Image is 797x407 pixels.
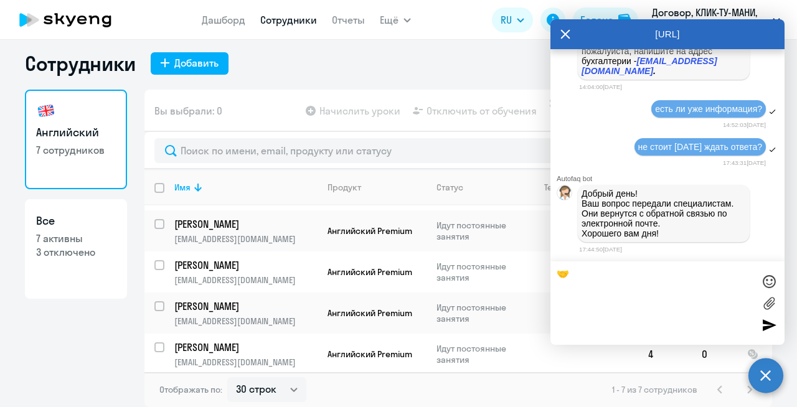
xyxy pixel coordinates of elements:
span: Английский Premium [328,349,412,360]
p: Договор, КЛИК-ТУ-МАНИ, ООО [652,5,768,35]
span: Английский Premium [328,266,412,278]
p: [EMAIL_ADDRESS][DOMAIN_NAME] [174,274,317,286]
button: Ещё [380,7,411,32]
h1: Сотрудники [25,51,136,76]
div: Баланс [580,12,613,27]
time: 14:04:00[DATE] [579,83,622,90]
p: Хорошего вам дня! [582,228,746,238]
a: [PERSON_NAME] [174,217,317,231]
div: Статус [436,182,463,193]
input: Поиск по имени, email, продукту или статусу [154,138,762,163]
p: Идут постоянные занятия [436,343,522,365]
p: 7 активны [36,232,116,245]
button: RU [492,7,533,32]
span: 1 - 7 из 7 сотрудников [612,384,697,395]
div: Добавить [174,55,219,70]
span: не стоит [DATE] ждать ответа? [638,142,762,152]
span: Вы выбрали: 0 [154,103,222,118]
a: Сотрудники [260,14,317,26]
p: [EMAIL_ADDRESS][DOMAIN_NAME] [174,233,317,245]
label: Лимит 10 файлов [760,294,778,312]
span: RU [501,12,512,27]
span: Английский Premium [328,225,412,236]
p: [PERSON_NAME] [174,217,315,231]
p: [PERSON_NAME] [174,340,315,354]
span: Ещё [380,12,398,27]
span: Английский Premium [328,307,412,319]
p: Ваш вопрос передали специалистам. [582,199,746,208]
p: 7 сотрудников [36,143,116,157]
a: Английский7 сотрудников [25,90,127,189]
button: Договор, КЛИК-ТУ-МАНИ, ООО [646,5,786,35]
img: english [36,101,56,121]
div: Продукт [328,182,426,193]
a: [PERSON_NAME] [174,340,317,354]
p: Идут постоянные занятия [436,302,522,324]
textarea: 🤝 [557,268,753,339]
div: Имя [174,182,317,193]
td: 4 [638,334,692,375]
p: [PERSON_NAME] [174,258,315,272]
button: Балансbalance [573,7,638,32]
div: Текущий уровень [544,182,615,193]
a: [PERSON_NAME] [174,299,317,313]
em: . [653,66,656,76]
span: есть ли уже информация? [655,104,762,114]
div: Продукт [328,182,361,193]
img: bot avatar [557,185,573,203]
time: 14:52:03[DATE] [723,121,766,128]
a: Отчеты [332,14,365,26]
div: Текущий уровень [532,182,638,193]
div: Имя [174,182,191,193]
td: 0 [692,334,737,375]
time: 17:43:31[DATE] [723,159,766,166]
p: Они вернутся с обратной связью по электронной почте. [582,208,746,228]
div: Статус [436,182,522,193]
a: Все7 активны3 отключено [25,199,127,299]
p: 3 отключено [36,245,116,259]
p: Добрый день! [582,189,746,199]
img: balance [618,14,631,26]
button: Добавить [151,52,229,75]
time: 17:44:50[DATE] [579,246,622,253]
h3: Английский [36,124,116,141]
p: [EMAIL_ADDRESS][DOMAIN_NAME] [174,316,317,327]
p: [EMAIL_ADDRESS][DOMAIN_NAME] [174,357,317,368]
p: [PERSON_NAME] [174,299,315,313]
a: [PERSON_NAME] [174,258,317,272]
p: Идут постоянные занятия [436,261,522,283]
div: Autofaq bot [557,175,785,182]
a: [EMAIL_ADDRESS][DOMAIN_NAME] [582,56,717,76]
h3: Все [36,213,116,229]
a: Дашборд [202,14,245,26]
p: Идут постоянные занятия [436,220,522,242]
span: Отображать по: [159,384,222,395]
